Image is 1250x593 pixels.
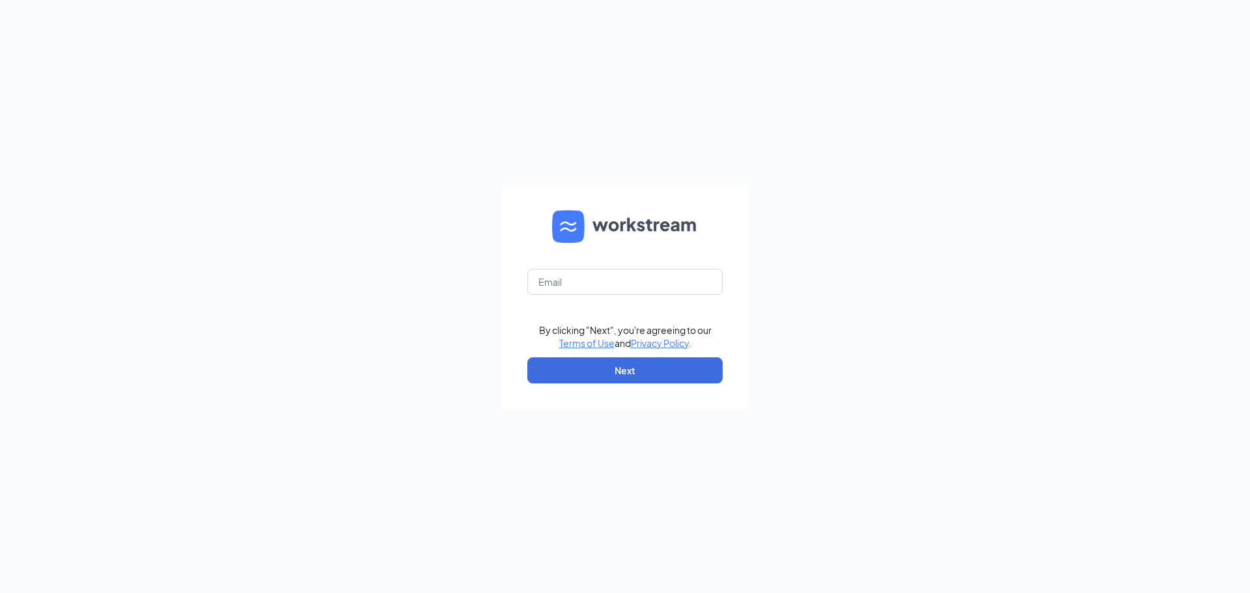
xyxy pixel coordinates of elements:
input: Email [527,269,723,295]
a: Terms of Use [559,337,615,349]
img: WS logo and Workstream text [552,210,698,243]
button: Next [527,357,723,383]
div: By clicking "Next", you're agreeing to our and . [539,324,712,350]
a: Privacy Policy [631,337,689,349]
